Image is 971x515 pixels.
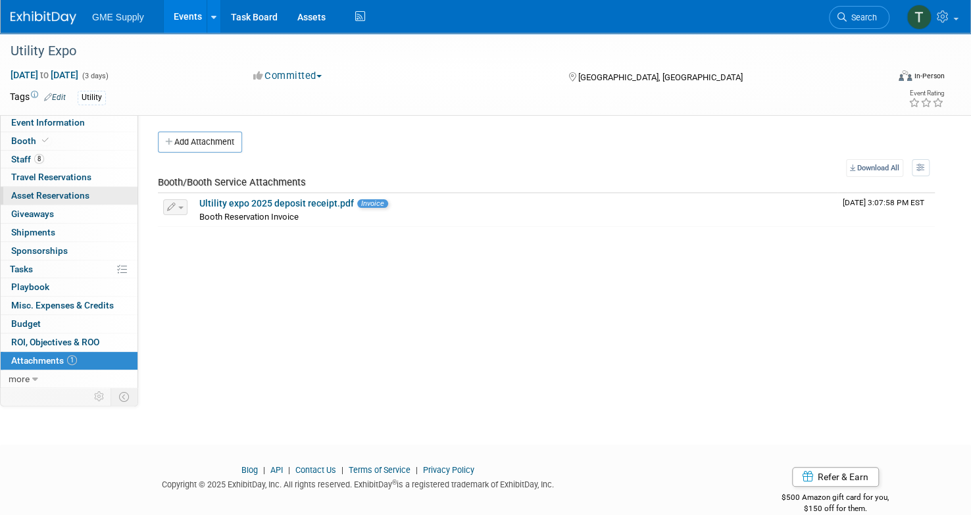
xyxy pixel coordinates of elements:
span: Sponsorships [11,245,68,256]
span: Booth Reservation Invoice [199,212,299,222]
div: In-Person [914,71,945,81]
td: Upload Timestamp [837,193,935,226]
span: Budget [11,318,41,329]
a: Attachments1 [1,352,137,370]
span: Playbook [11,282,49,292]
a: Search [829,6,889,29]
a: Budget [1,315,137,333]
a: Staff8 [1,151,137,168]
div: $500 Amazon gift card for you, [726,483,945,514]
span: Shipments [11,227,55,237]
a: Shipments [1,224,137,241]
span: Booth/Booth Service Attachments [158,176,306,188]
span: Invoice [357,199,388,208]
img: ExhibitDay [11,11,76,24]
span: GME Supply [92,12,144,22]
div: $150 off for them. [726,503,945,514]
span: Event Information [11,117,85,128]
a: Edit [44,93,66,102]
span: to [38,70,51,80]
span: Misc. Expenses & Credits [11,300,114,310]
span: Giveaways [11,208,54,219]
a: Privacy Policy [423,465,474,475]
span: Travel Reservations [11,172,91,182]
a: Booth [1,132,137,150]
td: Tags [10,90,66,105]
button: Committed [249,69,327,83]
a: Contact Us [295,465,336,475]
span: | [338,465,347,475]
img: Format-Inperson.png [899,70,912,81]
a: Blog [241,465,258,475]
td: Personalize Event Tab Strip [88,388,111,405]
a: more [1,370,137,388]
a: Playbook [1,278,137,296]
a: Ultility expo 2025 deposit receipt.pdf [199,198,354,208]
td: Toggle Event Tabs [111,388,138,405]
a: ROI, Objectives & ROO [1,333,137,351]
span: Upload Timestamp [843,198,924,207]
a: Refer & Earn [792,467,879,487]
span: Booth [11,135,51,146]
sup: ® [392,479,397,486]
img: Todd Licence [907,5,932,30]
button: Add Attachment [158,132,242,153]
a: Tasks [1,260,137,278]
div: Event Format [805,68,945,88]
a: Asset Reservations [1,187,137,205]
div: Copyright © 2025 ExhibitDay, Inc. All rights reserved. ExhibitDay is a registered trademark of Ex... [10,476,706,491]
span: Asset Reservations [11,190,89,201]
span: [GEOGRAPHIC_DATA], [GEOGRAPHIC_DATA] [578,72,742,82]
div: Utility Expo [6,39,865,63]
span: Attachments [11,355,77,366]
span: [DATE] [DATE] [10,69,79,81]
span: Staff [11,154,44,164]
span: | [412,465,421,475]
a: Event Information [1,114,137,132]
a: Giveaways [1,205,137,223]
span: | [260,465,268,475]
a: Misc. Expenses & Credits [1,297,137,314]
a: Travel Reservations [1,168,137,186]
span: Search [847,12,877,22]
i: Booth reservation complete [42,137,49,144]
span: 8 [34,154,44,164]
a: API [270,465,283,475]
span: (3 days) [81,72,109,80]
span: 1 [67,355,77,365]
a: Terms of Service [349,465,411,475]
a: Sponsorships [1,242,137,260]
div: Event Rating [909,90,944,97]
span: more [9,374,30,384]
a: Download All [846,159,903,177]
span: ROI, Objectives & ROO [11,337,99,347]
span: Tasks [10,264,33,274]
span: | [285,465,293,475]
div: Utility [78,91,106,105]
